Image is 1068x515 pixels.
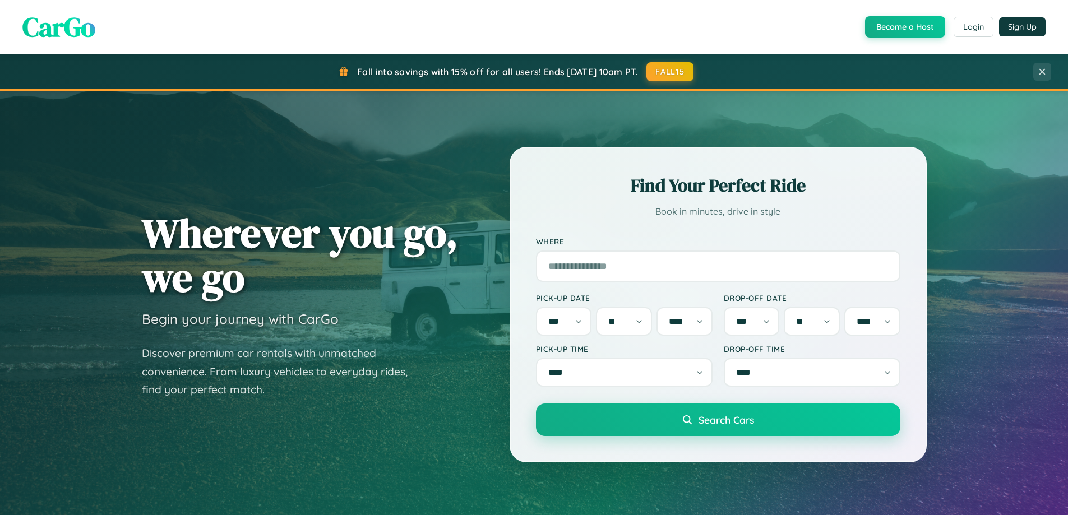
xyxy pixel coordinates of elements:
label: Drop-off Date [724,293,900,303]
label: Pick-up Time [536,344,713,354]
h2: Find Your Perfect Ride [536,173,900,198]
label: Drop-off Time [724,344,900,354]
label: Where [536,236,900,246]
h3: Begin your journey with CarGo [142,310,339,327]
button: FALL15 [646,62,693,81]
p: Book in minutes, drive in style [536,203,900,220]
span: Search Cars [699,414,754,426]
label: Pick-up Date [536,293,713,303]
button: Login [954,17,993,37]
span: Fall into savings with 15% off for all users! Ends [DATE] 10am PT. [357,66,638,77]
button: Become a Host [865,16,945,38]
h1: Wherever you go, we go [142,211,458,299]
span: CarGo [22,8,95,45]
button: Search Cars [536,403,900,436]
p: Discover premium car rentals with unmatched convenience. From luxury vehicles to everyday rides, ... [142,344,422,399]
button: Sign Up [999,17,1046,36]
